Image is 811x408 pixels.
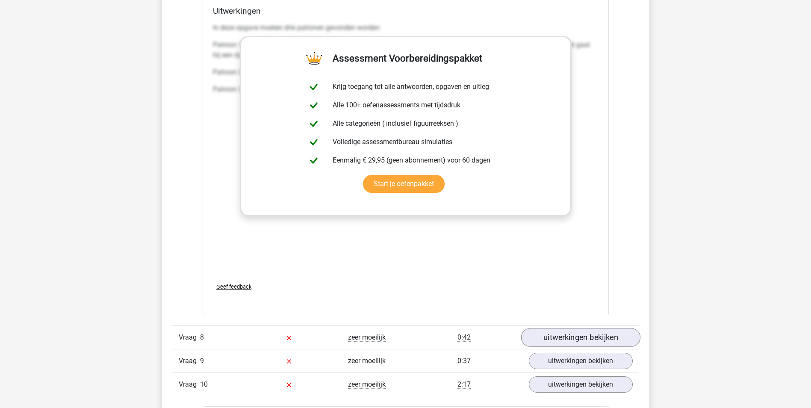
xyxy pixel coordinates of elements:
span: 9 [200,357,204,365]
p: Patroon 1: De zwarte stip beweegt elke keer twee stappen naar rechts en als de stip de rechterkan... [213,40,599,60]
span: Vraag [179,332,200,343]
p: Patroon 2: De bovenste drie rode vlakken bewegen steeds een stapje met de klok mee. [213,67,599,77]
p: Patroon 3: Het middelste rode vlak is om de keer zichtbaar en dan weer niet. [213,84,599,95]
a: uitwerkingen bekijken [529,353,633,369]
span: Vraag [179,379,200,390]
a: uitwerkingen bekijken [529,376,633,393]
span: 2:17 [457,380,471,389]
span: Vraag [179,356,200,366]
span: Geef feedback [216,284,251,290]
span: 8 [200,333,204,341]
h4: Uitwerkingen [213,6,599,16]
span: zeer moeilijk [348,333,386,342]
span: 0:37 [457,357,471,365]
a: Start je oefenpakket [363,175,445,193]
a: uitwerkingen bekijken [521,328,640,347]
p: In deze opgave moeten drie patronen gevonden worden: [213,23,599,33]
span: 10 [200,380,208,388]
span: zeer moeilijk [348,357,386,365]
span: zeer moeilijk [348,380,386,389]
span: 0:42 [457,333,471,342]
